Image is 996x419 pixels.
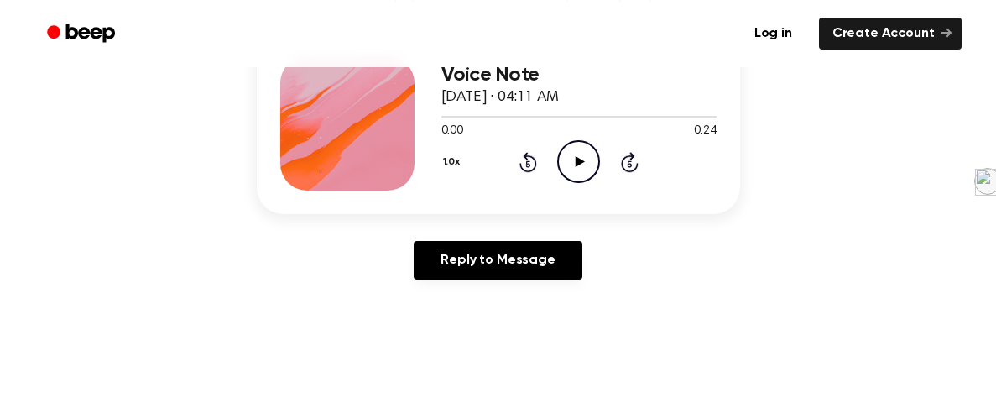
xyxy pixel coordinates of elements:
[694,123,716,140] span: 0:24
[35,18,130,50] a: Beep
[738,14,809,53] a: Log in
[441,64,717,86] h3: Voice Note
[441,90,559,105] span: [DATE] · 04:11 AM
[441,123,463,140] span: 0:00
[414,241,581,280] a: Reply to Message
[441,148,467,176] button: 1.0x
[819,18,962,50] a: Create Account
